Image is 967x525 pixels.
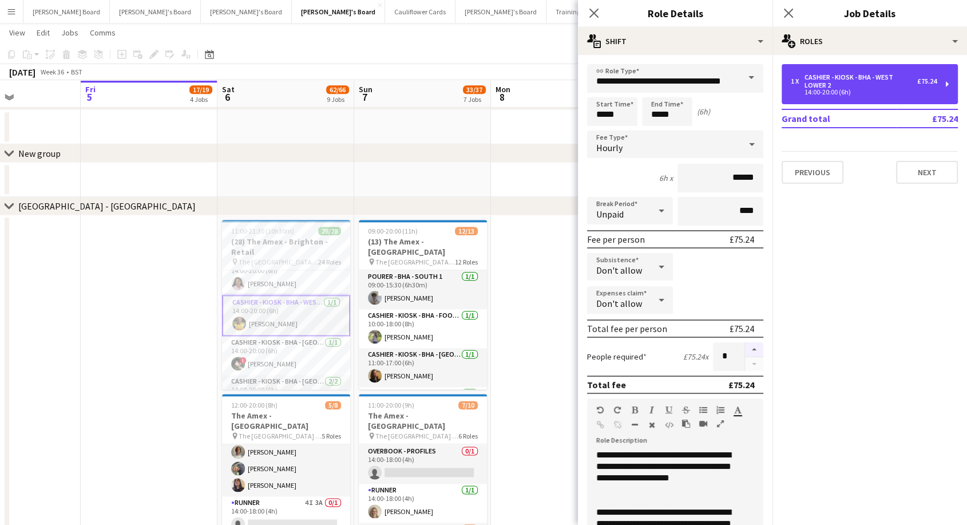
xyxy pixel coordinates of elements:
[201,1,292,23] button: [PERSON_NAME]'s Board
[110,1,201,23] button: [PERSON_NAME]'s Board
[648,420,656,429] button: Clear Formatting
[596,265,642,276] span: Don't allow
[318,258,341,266] span: 24 Roles
[587,234,645,245] div: Fee per person
[458,401,478,409] span: 7/10
[494,90,510,104] span: 8
[318,227,341,235] span: 28/28
[455,227,478,235] span: 12/13
[359,236,487,257] h3: (13) The Amex - [GEOGRAPHIC_DATA]
[359,270,487,309] app-card-role: Pourer - BHA - South 11/109:00-15:30 (6h30m)[PERSON_NAME]
[699,405,707,415] button: Unordered List
[596,142,623,153] span: Hourly
[659,173,673,183] div: 6h x
[359,387,487,426] app-card-role: Cashier - Kiosk - BHA - [GEOGRAPHIC_DATA] 31/1
[222,375,350,431] app-card-role: Cashier - Kiosk - BHA - [GEOGRAPHIC_DATA] 22/214:00-20:00 (6h)
[222,256,350,295] app-card-role: Cashier - Kiosk - BHA - [GEOGRAPHIC_DATA] 11/114:00-20:00 (6h)[PERSON_NAME]
[359,410,487,431] h3: The Amex - [GEOGRAPHIC_DATA]
[231,227,294,235] span: 11:00-21:30 (10h30m)
[745,342,763,357] button: Increase
[326,85,349,94] span: 62/66
[23,1,110,23] button: [PERSON_NAME] Board
[231,401,278,409] span: 12:00-20:00 (8h)
[728,379,754,390] div: £75.24
[359,484,487,523] app-card-role: Runner1/114:00-18:00 (4h)[PERSON_NAME]
[368,401,414,409] span: 11:00-20:00 (9h)
[57,25,83,40] a: Jobs
[596,208,624,220] span: Unpaid
[222,408,350,496] app-card-role: Overbook - Profiles4/414:00-18:00 (4h)[PERSON_NAME][PERSON_NAME][PERSON_NAME][PERSON_NAME]
[375,432,458,440] span: The [GEOGRAPHIC_DATA] - [GEOGRAPHIC_DATA]
[578,27,772,55] div: Shift
[359,220,487,389] app-job-card: 09:00-20:00 (11h)12/13(13) The Amex - [GEOGRAPHIC_DATA] The [GEOGRAPHIC_DATA] - [GEOGRAPHIC_DATA]...
[38,68,66,76] span: Week 36
[18,148,61,159] div: New group
[917,77,937,85] div: £75.24
[18,200,196,212] div: [GEOGRAPHIC_DATA] - [GEOGRAPHIC_DATA]
[359,84,372,94] span: Sun
[71,68,82,76] div: BST
[772,6,967,21] h3: Job Details
[730,234,754,245] div: £75.24
[791,89,937,95] div: 14:00-20:00 (6h)
[357,90,372,104] span: 7
[546,1,641,23] button: Training / Interview Board
[190,95,212,104] div: 4 Jobs
[463,85,486,94] span: 33/37
[222,220,350,389] app-job-card: 11:00-21:30 (10h30m)28/28(28) The Amex - Brighton - Retail The [GEOGRAPHIC_DATA] - [GEOGRAPHIC_DA...
[239,258,318,266] span: The [GEOGRAPHIC_DATA] - [GEOGRAPHIC_DATA]
[682,419,690,428] button: Paste as plain text
[631,420,639,429] button: Horizontal Line
[85,84,96,94] span: Fri
[613,405,621,415] button: Redo
[596,298,642,309] span: Don't allow
[90,27,116,38] span: Comms
[61,27,78,38] span: Jobs
[325,401,341,409] span: 5/8
[587,352,647,362] label: People required
[455,1,546,23] button: [PERSON_NAME]'s Board
[772,27,967,55] div: Roles
[587,323,667,334] div: Total fee per person
[730,323,754,334] div: £75.24
[385,1,455,23] button: Cauliflower Cards
[240,357,247,364] span: !
[455,258,478,266] span: 12 Roles
[578,6,772,21] h3: Role Details
[463,95,485,104] div: 7 Jobs
[359,309,487,348] app-card-role: Cashier - Kiosk - BHA - Food Outlets1/110:00-18:00 (8h)[PERSON_NAME]
[222,295,350,336] app-card-role: Cashier - Kiosk - BHA - West Lower 21/114:00-20:00 (6h)[PERSON_NAME]
[596,405,604,415] button: Undo
[631,405,639,415] button: Bold
[359,348,487,387] app-card-role: Cashier - Kiosk - BHA - [GEOGRAPHIC_DATA] 31/111:00-17:00 (6h)[PERSON_NAME]
[804,73,917,89] div: Cashier - Kiosk - BHA - West Lower 2
[683,352,708,362] div: £75.24 x
[699,419,707,428] button: Insert video
[239,432,322,440] span: The [GEOGRAPHIC_DATA] - [GEOGRAPHIC_DATA]
[496,84,510,94] span: Mon
[716,419,724,428] button: Fullscreen
[220,90,235,104] span: 6
[682,405,690,415] button: Strikethrough
[734,405,742,415] button: Text Color
[665,405,673,415] button: Underline
[189,85,212,94] span: 17/19
[37,27,50,38] span: Edit
[716,405,724,415] button: Ordered List
[896,109,958,128] td: £75.24
[84,90,96,104] span: 5
[791,77,804,85] div: 1 x
[327,95,348,104] div: 9 Jobs
[665,420,673,429] button: HTML Code
[222,84,235,94] span: Sat
[697,106,710,117] div: (6h)
[782,161,843,184] button: Previous
[322,432,341,440] span: 5 Roles
[9,66,35,78] div: [DATE]
[292,1,385,23] button: [PERSON_NAME]'s Board
[85,25,120,40] a: Comms
[587,379,626,390] div: Total fee
[458,432,478,440] span: 6 Roles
